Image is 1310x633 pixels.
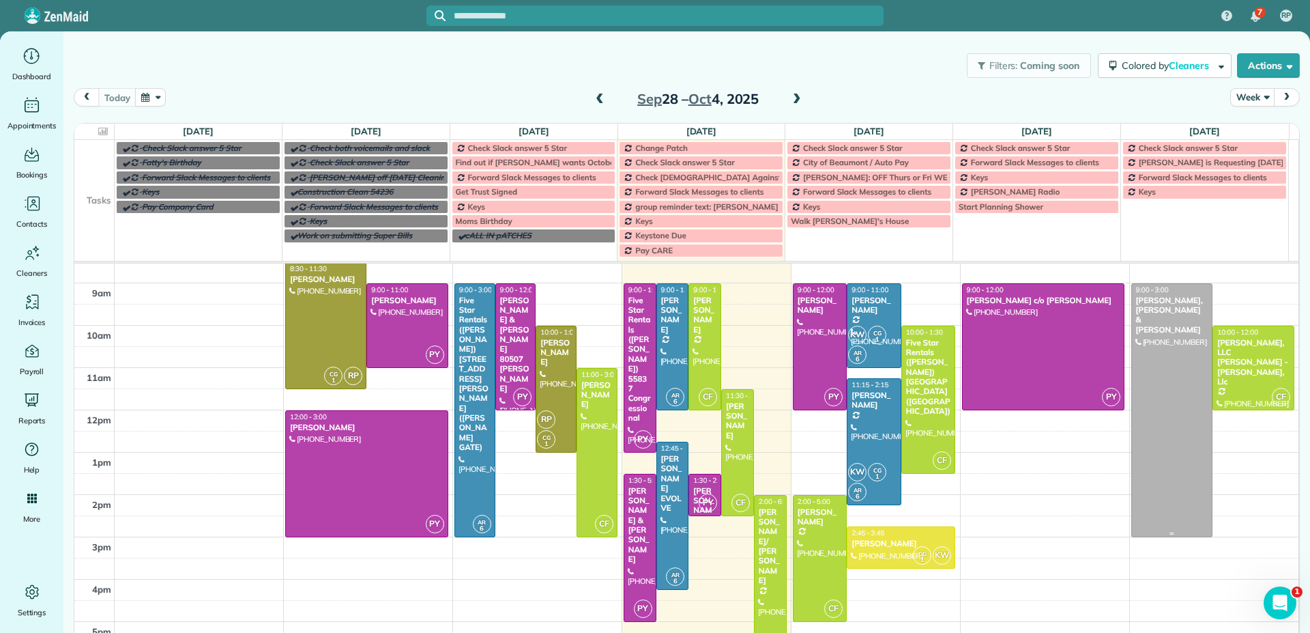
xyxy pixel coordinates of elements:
[635,157,734,167] span: Check Slack answer 5 Star
[581,370,618,379] span: 11:00 - 3:00
[628,476,661,485] span: 1:30 - 5:00
[849,353,866,366] small: 6
[16,168,48,182] span: Bookings
[142,201,214,212] span: Pay Company Card
[854,349,862,356] span: AR
[513,388,532,406] span: PY
[1241,1,1270,31] div: 7 unread notifications
[686,126,717,137] a: [DATE]
[628,296,652,423] div: Five Star Rentals ([PERSON_NAME]) 55837 Congressional
[635,172,830,182] span: Check [DEMOGRAPHIC_DATA] Against Spreadsheet
[803,157,909,167] span: City of Beaumont / Auto Pay
[989,59,1018,72] span: Filters:
[595,515,613,533] span: CF
[540,328,577,337] span: 10:00 - 1:00
[824,600,843,618] span: CF
[759,497,791,506] span: 2:00 - 6:00
[914,554,931,567] small: 1
[851,296,897,315] div: [PERSON_NAME]
[1102,388,1120,406] span: PY
[873,329,882,337] span: CG
[468,172,596,182] span: Forward Slack Messages to clients
[5,193,58,231] a: Contacts
[671,391,680,399] span: AR
[803,186,931,197] span: Forward Slack Messages to clients
[1281,10,1291,21] span: RP
[906,328,943,337] span: 10:00 - 1:30
[1257,7,1262,18] span: 7
[1136,285,1169,294] span: 9:00 - 3:00
[1122,59,1214,72] span: Colored by
[325,374,342,387] small: 1
[637,90,662,107] span: Sep
[798,285,834,294] span: 9:00 - 12:00
[1292,587,1302,597] span: 1
[142,143,241,153] span: Check Slack answer 5 Star
[1274,88,1300,107] button: next
[967,285,1004,294] span: 9:00 - 12:00
[538,438,555,451] small: 1
[660,454,685,513] div: [PERSON_NAME] EVOLVE
[1139,172,1267,182] span: Forward Slack Messages to clients
[351,126,381,137] a: [DATE]
[693,476,726,485] span: 1:30 - 2:30
[456,216,512,226] span: Moms Birthday
[371,285,408,294] span: 9:00 - 11:00
[791,216,909,226] span: Walk [PERSON_NAME]'s House
[1264,587,1296,619] iframe: Intercom live chat
[725,402,750,441] div: [PERSON_NAME]
[803,201,820,212] span: Keys
[854,486,862,494] span: AR
[20,365,44,378] span: Payroll
[537,410,555,429] span: RP
[5,340,58,378] a: Payroll
[435,10,446,21] svg: Focus search
[92,457,111,468] span: 1pm
[849,490,866,503] small: 6
[971,172,988,182] span: Keys
[667,395,684,408] small: 6
[1169,59,1212,72] span: Cleaners
[92,584,111,595] span: 4pm
[142,172,270,182] span: Forward Slack Messages to clients
[16,217,47,231] span: Contacts
[426,346,444,364] span: PY
[310,172,494,182] span: [PERSON_NAME] off [DATE] Cleaning Restaurant
[1135,296,1209,335] div: [PERSON_NAME], [PERSON_NAME] & [PERSON_NAME]
[661,285,698,294] span: 9:00 - 12:00
[426,10,446,21] button: Focus search
[8,119,57,132] span: Appointments
[24,463,40,477] span: Help
[459,285,492,294] span: 9:00 - 3:00
[1272,388,1290,406] span: CF
[1021,126,1052,137] a: [DATE]
[635,143,688,153] span: Change Patch
[971,143,1070,153] span: Check Slack answer 5 Star
[183,126,214,137] a: [DATE]
[92,499,111,510] span: 2pm
[851,380,888,389] span: 11:15 - 2:15
[848,463,867,481] span: KW
[474,522,491,535] small: 6
[18,414,46,427] span: Reports
[12,70,51,83] span: Dashboard
[699,388,717,406] span: CF
[92,541,111,552] span: 3pm
[671,571,680,578] span: AR
[693,486,717,565] div: [PERSON_NAME] & [PERSON_NAME]
[848,326,867,344] span: KW
[5,143,58,182] a: Bookings
[959,201,1043,212] span: Start Planning Shower
[869,470,886,483] small: 1
[142,186,159,197] span: Keys
[5,242,58,280] a: Cleaners
[297,230,413,240] span: Work on submitting Super Bills
[699,494,717,512] span: PY
[290,264,327,273] span: 8:30 - 11:30
[92,287,111,298] span: 9am
[310,157,409,167] span: Check Slack answer 5 Star
[458,296,491,453] div: Five Star Rentals ([PERSON_NAME]) [STREET_ADDRESS][PERSON_NAME] ([PERSON_NAME] GATE)
[499,296,532,394] div: [PERSON_NAME] & [PERSON_NAME] 80507 [PERSON_NAME]
[5,438,58,477] a: Help
[688,90,712,107] span: Oct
